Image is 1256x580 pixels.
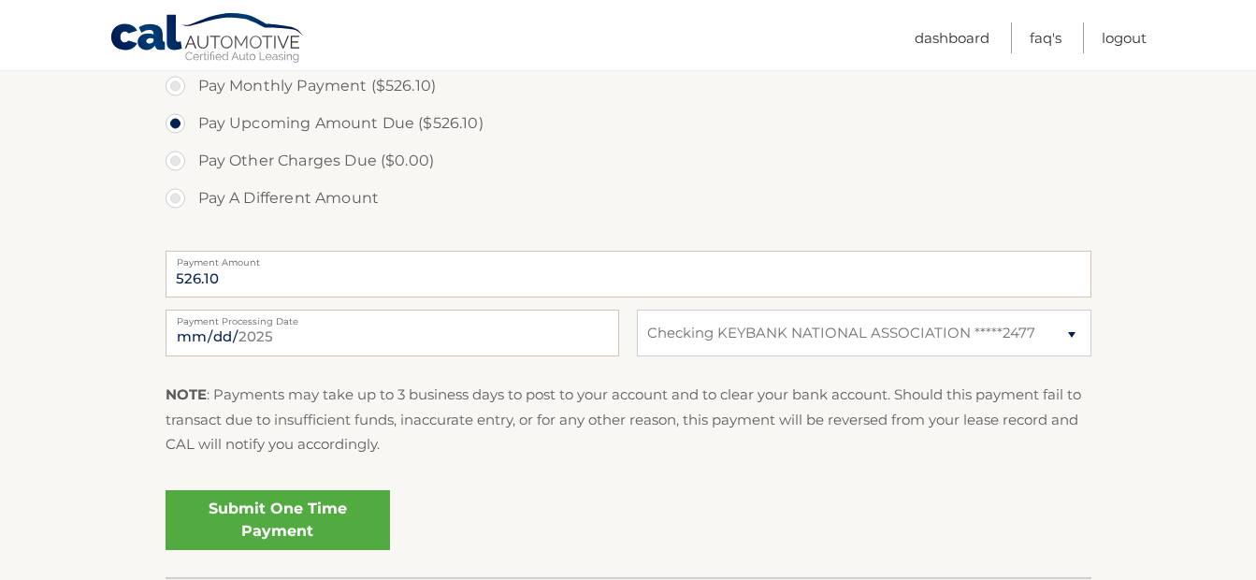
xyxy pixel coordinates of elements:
[166,180,1091,217] label: Pay A Different Amount
[166,385,207,403] strong: NOTE
[166,142,1091,180] label: Pay Other Charges Due ($0.00)
[166,310,619,325] label: Payment Processing Date
[166,251,1091,297] input: Payment Amount
[166,251,1091,266] label: Payment Amount
[1102,22,1147,53] a: Logout
[166,105,1091,142] label: Pay Upcoming Amount Due ($526.10)
[109,12,306,66] a: Cal Automotive
[166,490,390,550] a: Submit One Time Payment
[166,67,1091,105] label: Pay Monthly Payment ($526.10)
[915,22,989,53] a: Dashboard
[1030,22,1061,53] a: FAQ's
[166,310,619,356] input: Payment Date
[166,383,1091,457] p: : Payments may take up to 3 business days to post to your account and to clear your bank account....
